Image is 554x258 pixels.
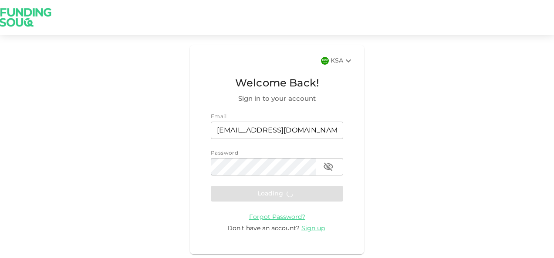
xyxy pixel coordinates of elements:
[211,122,343,139] input: email
[211,158,316,175] input: password
[211,76,343,92] span: Welcome Back!
[211,151,238,156] span: Password
[321,57,329,65] img: flag-sa.b9a346574cdc8950dd34b50780441f57.svg
[211,94,343,104] span: Sign in to your account
[227,225,300,232] span: Don't have an account?
[249,214,305,220] a: Forgot Password?
[211,114,226,119] span: Email
[331,56,354,66] div: KSA
[301,225,325,232] span: Sign up
[249,214,305,220] span: Forgot Password?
